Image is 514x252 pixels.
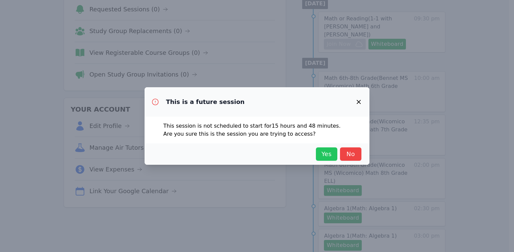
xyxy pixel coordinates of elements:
[316,147,337,161] button: Yes
[319,149,334,159] span: Yes
[343,149,358,159] span: No
[340,147,361,161] button: No
[166,98,245,106] h3: This is a future session
[163,122,351,138] p: This session is not scheduled to start for 15 hours and 48 minutes . Are you sure this is the ses...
